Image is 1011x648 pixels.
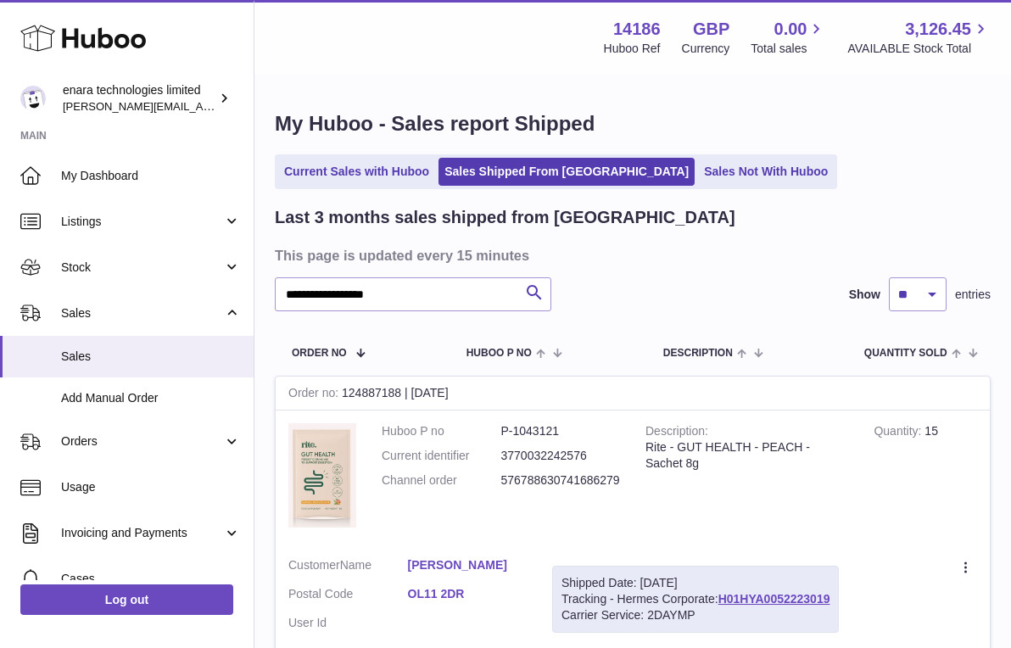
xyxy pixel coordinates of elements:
a: Sales Shipped From [GEOGRAPHIC_DATA] [438,158,695,186]
span: Huboo P no [466,348,532,359]
strong: Description [645,424,708,442]
dt: Postal Code [288,586,408,606]
strong: 14186 [613,18,661,41]
a: OL11 2DR [408,586,528,602]
div: Carrier Service: 2DAYMP [561,607,829,623]
strong: GBP [693,18,729,41]
span: Sales [61,305,223,321]
a: 0.00 Total sales [751,18,826,57]
a: Sales Not With Huboo [698,158,834,186]
span: Cases [61,571,241,587]
div: Tracking - Hermes Corporate: [552,566,839,633]
img: Dee@enara.co [20,86,46,111]
div: 124887188 | [DATE] [276,377,990,411]
td: 15 [861,411,990,545]
span: Stock [61,260,223,276]
span: Customer [288,558,340,572]
span: Listings [61,214,223,230]
strong: Order no [288,386,342,404]
a: [PERSON_NAME] [408,557,528,573]
dt: User Id [288,615,408,631]
span: Orders [61,433,223,450]
span: Usage [61,479,241,495]
span: Invoicing and Payments [61,525,223,541]
img: 1746024061.jpeg [288,423,356,528]
span: 3,126.45 [905,18,971,41]
span: Quantity Sold [864,348,947,359]
a: 3,126.45 AVAILABLE Stock Total [847,18,991,57]
label: Show [849,287,880,303]
dd: P-1043121 [501,423,621,439]
div: Currency [682,41,730,57]
dt: Huboo P no [382,423,501,439]
dt: Channel order [382,472,501,489]
div: Shipped Date: [DATE] [561,575,829,591]
span: 0.00 [774,18,807,41]
span: Add Manual Order [61,390,241,406]
div: enara technologies limited [63,82,215,115]
a: Log out [20,584,233,615]
h1: My Huboo - Sales report Shipped [275,110,991,137]
a: Current Sales with Huboo [278,158,435,186]
span: Description [663,348,733,359]
span: Order No [292,348,347,359]
span: [PERSON_NAME][EMAIL_ADDRESS][DOMAIN_NAME] [63,99,340,113]
span: My Dashboard [61,168,241,184]
strong: Quantity [874,424,924,442]
span: Sales [61,349,241,365]
a: H01HYA0052223019 [718,592,830,606]
dd: 3770032242576 [501,448,621,464]
h2: Last 3 months sales shipped from [GEOGRAPHIC_DATA] [275,206,735,229]
dt: Current identifier [382,448,501,464]
div: Huboo Ref [604,41,661,57]
span: entries [955,287,991,303]
div: Rite - GUT HEALTH - PEACH - Sachet 8g [645,439,848,472]
dt: Name [288,557,408,578]
h3: This page is updated every 15 minutes [275,246,986,265]
span: Total sales [751,41,826,57]
dd: 576788630741686279 [501,472,621,489]
span: AVAILABLE Stock Total [847,41,991,57]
